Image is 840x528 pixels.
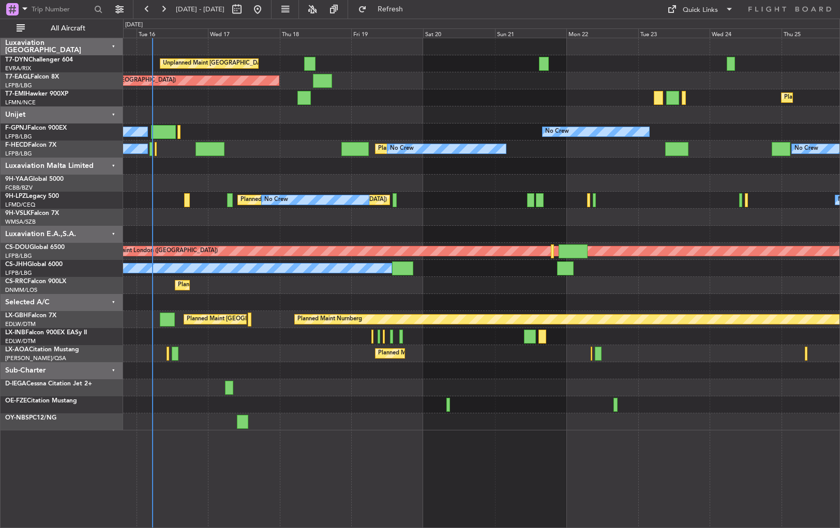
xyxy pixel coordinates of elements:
[5,184,33,192] a: FCBB/BZV
[5,347,29,353] span: LX-AOA
[5,193,26,199] span: 9H-LPZ
[11,20,112,37] button: All Aircraft
[5,415,29,421] span: OY-NBS
[378,141,541,157] div: Planned Maint [GEOGRAPHIC_DATA] ([GEOGRAPHIC_DATA])
[5,57,73,63] a: T7-DYNChallenger 604
[794,141,818,157] div: No Crew
[5,150,32,158] a: LFPB/LBG
[5,125,67,131] a: F-GPNJFalcon 900EX
[5,415,56,421] a: OY-NBSPC12/NG
[5,142,56,148] a: F-HECDFalcon 7X
[390,141,414,157] div: No Crew
[5,57,28,63] span: T7-DYN
[5,142,28,148] span: F-HECD
[5,313,28,319] span: LX-GBH
[5,354,66,362] a: [PERSON_NAME]/QSA
[163,56,295,71] div: Unplanned Maint [GEOGRAPHIC_DATA] (Riga Intl)
[710,28,782,38] div: Wed 24
[5,278,27,285] span: CS-RRC
[5,278,66,285] a: CS-RRCFalcon 900LX
[683,5,718,15] div: Quick Links
[297,312,362,327] div: Planned Maint Nurnberg
[264,192,288,208] div: No Crew
[5,91,68,97] a: T7-EMIHawker 900XP
[5,320,36,328] a: EDLW/DTM
[5,261,27,268] span: CS-JHH
[5,347,79,353] a: LX-AOACitation Mustang
[5,337,36,345] a: EDLW/DTM
[5,125,27,131] span: F-GPNJ
[5,74,31,80] span: T7-EAGL
[5,176,28,182] span: 9H-YAA
[137,28,208,38] div: Tue 16
[5,91,25,97] span: T7-EMI
[241,192,387,208] div: Planned [GEOGRAPHIC_DATA] ([GEOGRAPHIC_DATA])
[187,312,350,327] div: Planned Maint [GEOGRAPHIC_DATA] ([GEOGRAPHIC_DATA])
[5,244,65,251] a: CS-DOUGlobal 6500
[32,2,91,17] input: Trip Number
[5,210,59,216] a: 9H-VSLKFalcon 7X
[176,5,224,14] span: [DATE] - [DATE]
[5,330,25,336] span: LX-INB
[208,28,280,38] div: Wed 17
[5,269,32,277] a: LFPB/LBG
[5,82,32,89] a: LFPB/LBG
[5,261,63,268] a: CS-JHHGlobal 6000
[378,346,493,361] div: Planned Maint Nice ([GEOGRAPHIC_DATA])
[178,277,341,293] div: Planned Maint [GEOGRAPHIC_DATA] ([GEOGRAPHIC_DATA])
[495,28,567,38] div: Sun 21
[125,21,143,29] div: [DATE]
[638,28,710,38] div: Tue 23
[5,74,59,80] a: T7-EAGLFalcon 8X
[5,313,56,319] a: LX-GBHFalcon 7X
[5,252,32,260] a: LFPB/LBG
[353,1,415,18] button: Refresh
[5,218,36,226] a: WMSA/SZB
[423,28,495,38] div: Sat 20
[5,244,29,251] span: CS-DOU
[5,65,31,72] a: EVRA/RIX
[5,381,92,387] a: D-IEGACessna Citation Jet 2+
[5,193,59,199] a: 9H-LPZLegacy 500
[94,243,218,259] div: Planned Maint London ([GEOGRAPHIC_DATA])
[369,6,412,13] span: Refresh
[5,133,32,141] a: LFPB/LBG
[5,286,37,294] a: DNMM/LOS
[5,330,87,336] a: LX-INBFalcon 900EX EASy II
[5,99,36,106] a: LFMN/NCE
[5,381,26,387] span: D-IEGA
[662,1,739,18] button: Quick Links
[280,28,352,38] div: Thu 18
[5,398,27,404] span: OE-FZE
[5,201,35,209] a: LFMD/CEQ
[5,176,64,182] a: 9H-YAAGlobal 5000
[566,28,638,38] div: Mon 22
[5,398,77,404] a: OE-FZECitation Mustang
[351,28,423,38] div: Fri 19
[545,124,569,139] div: No Crew
[27,25,109,32] span: All Aircraft
[5,210,31,216] span: 9H-VSLK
